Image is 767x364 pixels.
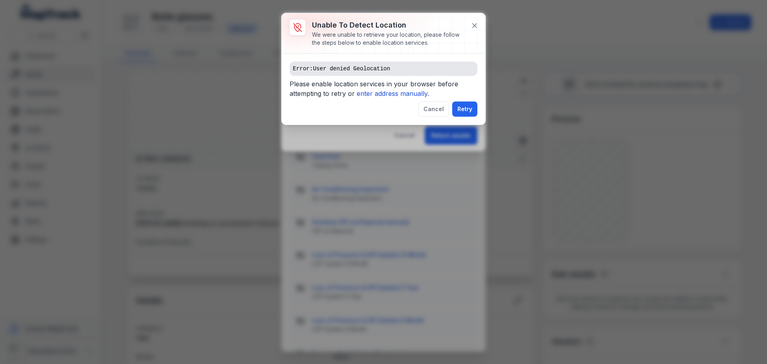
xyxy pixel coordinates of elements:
[312,31,465,47] div: We were unable to retrieve your location, please follow the steps below to enable location services.
[290,79,477,101] span: Please enable location services in your browser before attempting to retry or
[418,101,449,117] button: Cancel
[357,90,429,97] i: enter address manually.
[452,101,477,117] button: Retry
[312,20,465,31] h3: Unable to detect location
[290,62,477,76] pre: Error: User denied Geolocation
